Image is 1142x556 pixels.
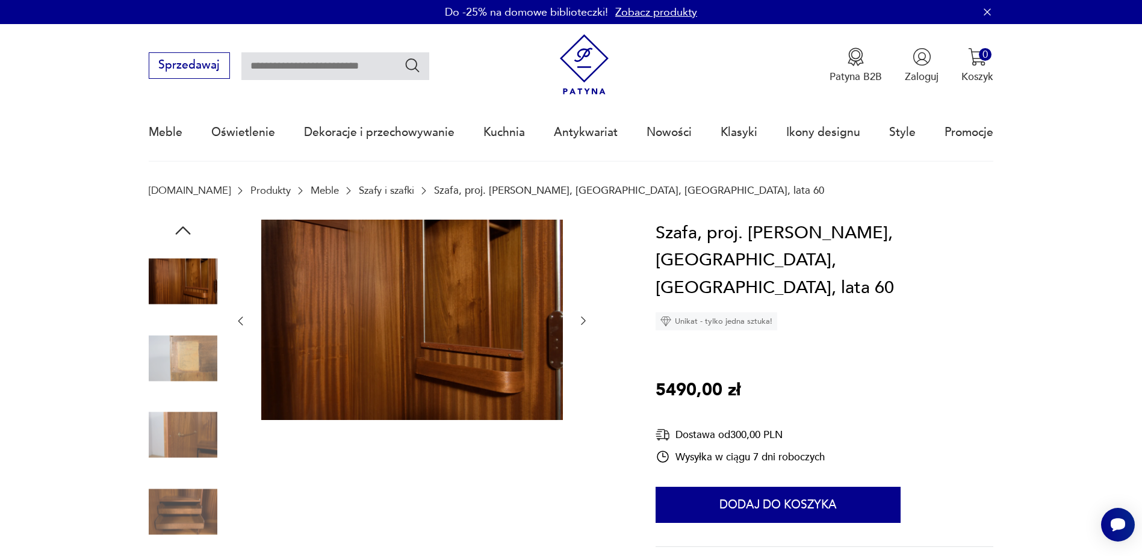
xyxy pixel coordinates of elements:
[311,185,339,196] a: Meble
[913,48,931,66] img: Ikonka użytkownika
[656,487,901,523] button: Dodaj do koszyka
[149,52,230,79] button: Sprzedawaj
[660,316,671,327] img: Ikona diamentu
[961,70,993,84] p: Koszyk
[656,427,670,442] img: Ikona dostawy
[846,48,865,66] img: Ikona medalu
[656,377,740,404] p: 5490,00 zł
[211,105,275,160] a: Oświetlenie
[905,70,939,84] p: Zaloguj
[404,57,421,74] button: Szukaj
[830,70,882,84] p: Patyna B2B
[656,427,825,442] div: Dostawa od 300,00 PLN
[968,48,987,66] img: Ikona koszyka
[483,105,525,160] a: Kuchnia
[445,5,608,20] p: Do -25% na domowe biblioteczki!
[656,312,777,330] div: Unikat - tylko jedna sztuka!
[304,105,455,160] a: Dekoracje i przechowywanie
[149,324,217,392] img: Zdjęcie produktu Szafa, proj. B. Landsman, Jitona, Czechosłowacja, lata 60
[149,247,217,316] img: Zdjęcie produktu Szafa, proj. B. Landsman, Jitona, Czechosłowacja, lata 60
[647,105,692,160] a: Nowości
[149,477,217,546] img: Zdjęcie produktu Szafa, proj. B. Landsman, Jitona, Czechosłowacja, lata 60
[149,105,182,160] a: Meble
[149,401,217,469] img: Zdjęcie produktu Szafa, proj. B. Landsman, Jitona, Czechosłowacja, lata 60
[830,48,882,84] button: Patyna B2B
[830,48,882,84] a: Ikona medaluPatyna B2B
[615,5,697,20] a: Zobacz produkty
[261,220,563,421] img: Zdjęcie produktu Szafa, proj. B. Landsman, Jitona, Czechosłowacja, lata 60
[149,185,231,196] a: [DOMAIN_NAME]
[554,34,615,95] img: Patyna - sklep z meblami i dekoracjami vintage
[250,185,291,196] a: Produkty
[889,105,916,160] a: Style
[721,105,757,160] a: Klasyki
[656,449,825,464] div: Wysyłka w ciągu 7 dni roboczych
[149,61,230,71] a: Sprzedawaj
[656,220,994,302] h1: Szafa, proj. [PERSON_NAME], [GEOGRAPHIC_DATA], [GEOGRAPHIC_DATA], lata 60
[979,48,991,61] div: 0
[1101,508,1135,542] iframe: Smartsupp widget button
[905,48,939,84] button: Zaloguj
[434,185,824,196] p: Szafa, proj. [PERSON_NAME], [GEOGRAPHIC_DATA], [GEOGRAPHIC_DATA], lata 60
[945,105,993,160] a: Promocje
[786,105,860,160] a: Ikony designu
[359,185,414,196] a: Szafy i szafki
[554,105,618,160] a: Antykwariat
[961,48,993,84] button: 0Koszyk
